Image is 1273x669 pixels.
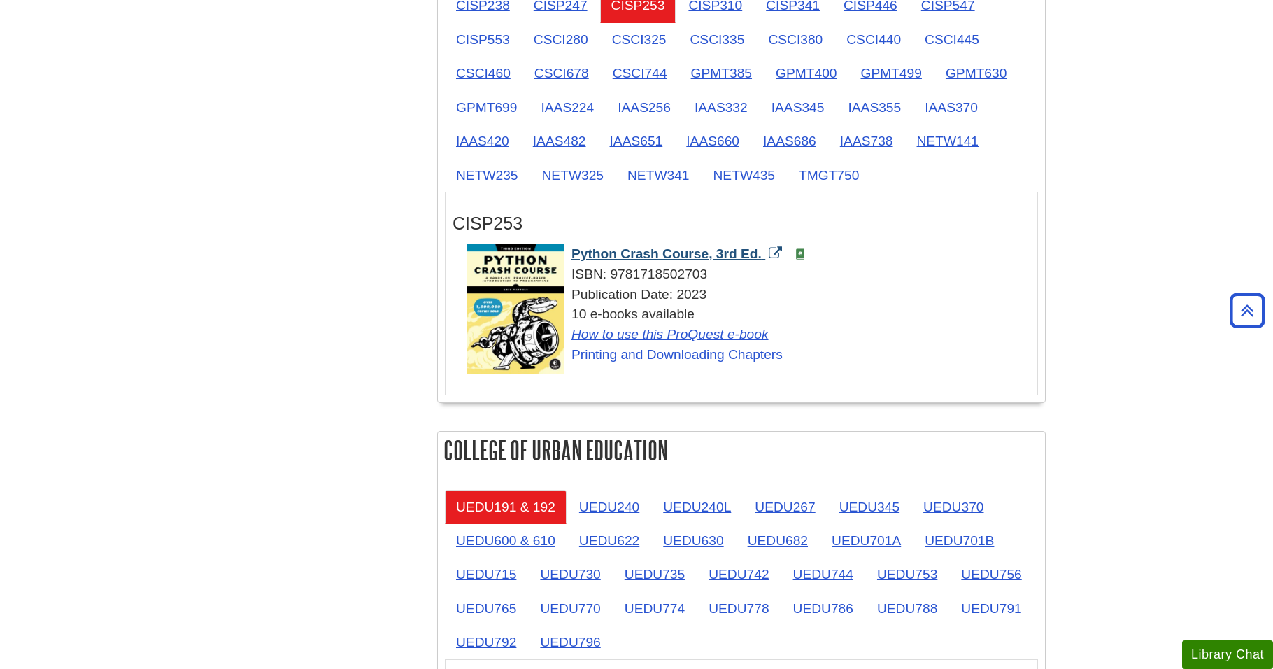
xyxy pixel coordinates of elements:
[529,625,611,659] a: UEDU796
[599,124,674,158] a: IAAS651
[849,56,932,90] a: GPMT499
[744,490,826,524] a: UEDU267
[652,523,734,558] a: UEDU630
[523,56,600,90] a: CSCI678
[752,124,827,158] a: IAAS686
[467,304,1030,365] div: 10 e-books available
[757,22,834,57] a: CSCI380
[697,557,780,591] a: UEDU742
[820,523,912,558] a: UEDU701A
[1182,640,1273,669] button: Library Chat
[737,523,819,558] a: UEDU682
[950,557,1032,591] a: UEDU756
[453,213,1030,234] h3: CISP253
[680,56,763,90] a: GPMT385
[467,244,564,374] img: Cover Art
[828,490,911,524] a: UEDU345
[866,591,948,626] a: UEDU788
[606,90,682,125] a: IAAS256
[601,22,678,57] a: CSCI325
[829,124,904,158] a: IAAS738
[445,90,528,125] a: GPMT699
[571,347,783,362] a: Printing and Downloading Chapters
[934,56,1018,90] a: GPMT630
[613,591,696,626] a: UEDU774
[445,22,521,57] a: CISP553
[912,490,995,524] a: UEDU370
[782,591,865,626] a: UEDU786
[571,327,769,341] a: How to use this ProQuest e-book
[522,22,599,57] a: CSCI280
[913,90,989,125] a: IAAS370
[788,158,870,192] a: TMGT750
[795,248,806,260] img: e-Book
[571,246,762,261] span: Python Crash Course, 3rd Ed.
[679,22,756,57] a: CSCI335
[913,22,990,57] a: CSCI445
[445,523,567,558] a: UEDU600 & 610
[445,625,527,659] a: UEDU792
[445,56,522,90] a: CSCI460
[445,490,567,524] a: UEDU191 & 192
[529,557,611,591] a: UEDU730
[602,56,678,90] a: CSCI744
[835,22,912,57] a: CSCI440
[531,158,616,192] a: NETW325
[837,90,912,125] a: IAAS355
[906,124,990,158] a: NETW141
[760,90,836,125] a: IAAS345
[950,591,1032,626] a: UEDU791
[445,591,527,626] a: UEDU765
[529,90,605,125] a: IAAS224
[568,523,650,558] a: UEDU622
[571,246,785,261] a: Link opens in new window
[467,285,1030,305] div: Publication Date: 2023
[866,557,948,591] a: UEDU753
[529,591,611,626] a: UEDU770
[782,557,865,591] a: UEDU744
[438,432,1045,469] h2: College of Urban Education
[913,523,1005,558] a: UEDU701B
[445,557,527,591] a: UEDU715
[445,124,520,158] a: IAAS420
[683,90,759,125] a: IAAS332
[675,124,751,158] a: IAAS660
[467,265,1030,285] div: ISBN: 9781718502703
[522,124,597,158] a: IAAS482
[445,158,529,192] a: NETW235
[764,56,848,90] a: GPMT400
[613,557,696,591] a: UEDU735
[702,158,787,192] a: NETW435
[568,490,650,524] a: UEDU240
[652,490,742,524] a: UEDU240L
[616,158,701,192] a: NETW341
[697,591,780,626] a: UEDU778
[1225,301,1270,320] a: Back to Top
